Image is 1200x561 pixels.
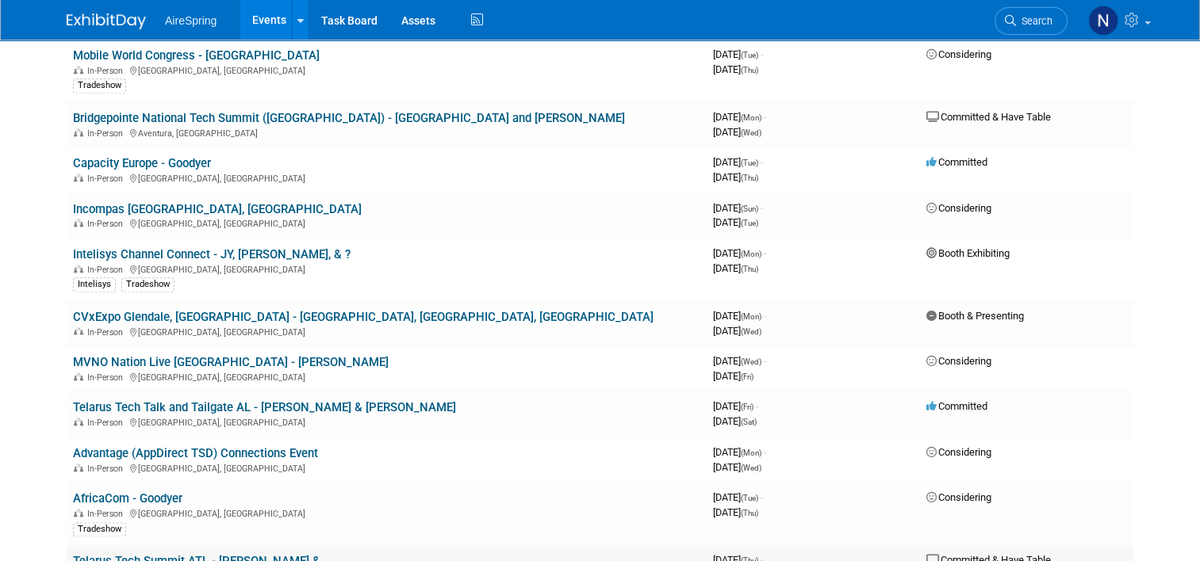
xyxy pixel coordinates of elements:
[87,66,128,76] span: In-Person
[926,310,1024,322] span: Booth & Presenting
[74,219,83,227] img: In-Person Event
[741,66,758,74] span: (Thu)
[1016,15,1052,27] span: Search
[713,355,766,367] span: [DATE]
[73,400,456,414] a: Telarus Tech Talk and Tailgate AL - [PERSON_NAME] & [PERSON_NAME]
[165,14,217,27] span: AireSpring
[87,219,128,229] span: In-Person
[74,66,83,74] img: In-Person Event
[713,506,758,518] span: [DATE]
[74,372,83,380] img: In-Person Event
[73,277,116,292] div: Intelisys
[73,111,625,125] a: Bridgepointe National Tech Summit ([GEOGRAPHIC_DATA]) - [GEOGRAPHIC_DATA] and [PERSON_NAME]
[74,509,83,517] img: In-Person Event
[73,325,700,338] div: [GEOGRAPHIC_DATA], [GEOGRAPHIC_DATA]
[74,464,83,471] img: In-Person Event
[73,63,700,76] div: [GEOGRAPHIC_DATA], [GEOGRAPHIC_DATA]
[74,418,83,426] img: In-Person Event
[926,111,1051,123] span: Committed & Have Table
[761,202,763,214] span: -
[741,174,758,182] span: (Thu)
[761,156,763,168] span: -
[741,204,758,213] span: (Sun)
[73,522,126,536] div: Tradeshow
[87,418,128,428] span: In-Person
[713,48,763,60] span: [DATE]
[741,51,758,59] span: (Tue)
[87,174,128,184] span: In-Person
[713,325,761,337] span: [DATE]
[73,171,700,184] div: [GEOGRAPHIC_DATA], [GEOGRAPHIC_DATA]
[87,327,128,338] span: In-Person
[73,48,320,63] a: Mobile World Congress - [GEOGRAPHIC_DATA]
[73,491,182,506] a: AfricaCom - Goodyer
[741,509,758,517] span: (Thu)
[741,494,758,502] span: (Tue)
[764,310,766,322] span: -
[73,415,700,428] div: [GEOGRAPHIC_DATA], [GEOGRAPHIC_DATA]
[741,219,758,227] span: (Tue)
[741,357,761,366] span: (Wed)
[764,446,766,458] span: -
[713,310,766,322] span: [DATE]
[764,247,766,259] span: -
[73,310,654,324] a: CVxExpo Glendale, [GEOGRAPHIC_DATA] - [GEOGRAPHIC_DATA], [GEOGRAPHIC_DATA], [GEOGRAPHIC_DATA]
[713,370,753,382] span: [DATE]
[713,171,758,183] span: [DATE]
[741,418,757,426] span: (Sat)
[761,491,763,503] span: -
[713,491,763,503] span: [DATE]
[74,174,83,181] img: In-Person Event
[73,247,351,261] a: Intelisys Channel Connect - JY, [PERSON_NAME], & ?
[73,126,700,139] div: Aventura, [GEOGRAPHIC_DATA]
[73,355,389,369] a: MVNO Nation Live [GEOGRAPHIC_DATA] - [PERSON_NAME]
[73,446,318,460] a: Advantage (AppDirect TSD) Connections Event
[926,491,991,503] span: Considering
[713,247,766,259] span: [DATE]
[741,327,761,336] span: (Wed)
[926,355,991,367] span: Considering
[741,265,758,273] span: (Thu)
[73,262,700,275] div: [GEOGRAPHIC_DATA], [GEOGRAPHIC_DATA]
[87,509,128,519] span: In-Person
[121,277,174,292] div: Tradeshow
[73,370,700,383] div: [GEOGRAPHIC_DATA], [GEOGRAPHIC_DATA]
[741,113,761,122] span: (Mon)
[713,202,763,214] span: [DATE]
[926,446,991,458] span: Considering
[713,216,758,228] span: [DATE]
[74,128,83,136] img: In-Person Event
[87,372,128,383] span: In-Person
[926,156,987,168] span: Committed
[713,126,761,138] span: [DATE]
[741,250,761,258] span: (Mon)
[926,247,1010,259] span: Booth Exhibiting
[713,156,763,168] span: [DATE]
[74,327,83,335] img: In-Person Event
[87,128,128,139] span: In-Person
[713,461,761,473] span: [DATE]
[73,78,126,93] div: Tradeshow
[761,48,763,60] span: -
[926,202,991,214] span: Considering
[741,448,761,457] span: (Mon)
[764,111,766,123] span: -
[73,506,700,519] div: [GEOGRAPHIC_DATA], [GEOGRAPHIC_DATA]
[713,415,757,427] span: [DATE]
[713,446,766,458] span: [DATE]
[926,400,987,412] span: Committed
[73,461,700,474] div: [GEOGRAPHIC_DATA], [GEOGRAPHIC_DATA]
[713,63,758,75] span: [DATE]
[764,355,766,367] span: -
[74,265,83,273] img: In-Person Event
[87,464,128,474] span: In-Person
[73,156,211,170] a: Capacity Europe - Goodyer
[741,372,753,381] span: (Fri)
[741,158,758,167] span: (Tue)
[67,13,146,29] img: ExhibitDay
[741,312,761,321] span: (Mon)
[713,262,758,274] span: [DATE]
[73,216,700,229] div: [GEOGRAPHIC_DATA], [GEOGRAPHIC_DATA]
[926,48,991,60] span: Considering
[741,403,753,411] span: (Fri)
